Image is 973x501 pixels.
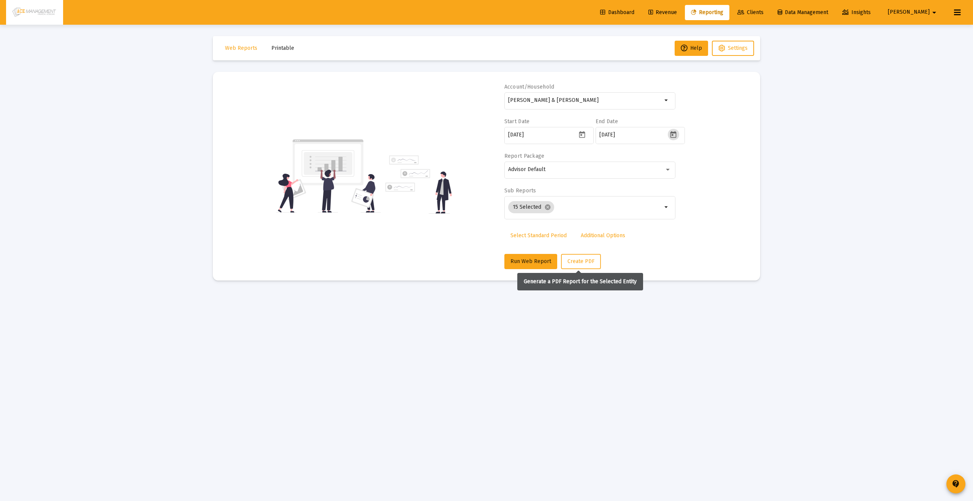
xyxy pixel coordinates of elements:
[510,258,551,265] span: Run Web Report
[675,41,708,56] button: Help
[508,132,577,138] input: Select a date
[662,96,671,105] mat-icon: arrow_drop_down
[567,258,594,265] span: Create PDF
[504,254,557,269] button: Run Web Report
[681,45,702,51] span: Help
[577,129,588,140] button: Open calendar
[836,5,877,20] a: Insights
[508,201,554,213] mat-chip: 15 Selected
[668,129,679,140] button: Open calendar
[737,9,764,16] span: Clients
[561,254,601,269] button: Create PDF
[504,153,545,159] label: Report Package
[930,5,939,20] mat-icon: arrow_drop_down
[951,479,960,488] mat-icon: contact_support
[728,45,748,51] span: Settings
[276,138,381,214] img: reporting
[642,5,683,20] a: Revenue
[510,232,567,239] span: Select Standard Period
[685,5,729,20] a: Reporting
[599,132,668,138] input: Select a date
[581,232,625,239] span: Additional Options
[842,9,871,16] span: Insights
[504,187,536,194] label: Sub Reports
[219,41,263,56] button: Web Reports
[508,97,662,103] input: Search or select an account or household
[600,9,634,16] span: Dashboard
[778,9,828,16] span: Data Management
[648,9,677,16] span: Revenue
[879,5,948,20] button: [PERSON_NAME]
[12,5,57,20] img: Dashboard
[265,41,300,56] button: Printable
[888,9,930,16] span: [PERSON_NAME]
[504,84,555,90] label: Account/Household
[712,41,754,56] button: Settings
[385,155,452,214] img: reporting-alt
[544,204,551,211] mat-icon: cancel
[772,5,834,20] a: Data Management
[662,203,671,212] mat-icon: arrow_drop_down
[596,118,618,125] label: End Date
[225,45,257,51] span: Web Reports
[504,118,530,125] label: Start Date
[508,200,662,215] mat-chip-list: Selection
[594,5,640,20] a: Dashboard
[271,45,294,51] span: Printable
[731,5,770,20] a: Clients
[691,9,723,16] span: Reporting
[508,166,545,173] span: Advisor Default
